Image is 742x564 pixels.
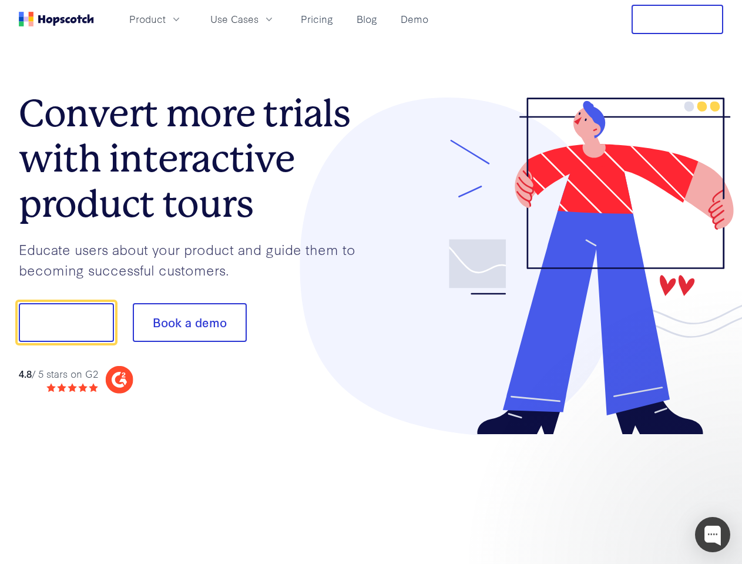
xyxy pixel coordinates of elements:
button: Show me! [19,303,114,342]
button: Product [122,9,189,29]
h1: Convert more trials with interactive product tours [19,91,371,226]
div: / 5 stars on G2 [19,367,98,381]
a: Pricing [296,9,338,29]
button: Book a demo [133,303,247,342]
button: Use Cases [203,9,282,29]
button: Free Trial [632,5,723,34]
a: Demo [396,9,433,29]
strong: 4.8 [19,367,32,380]
span: Product [129,12,166,26]
a: Blog [352,9,382,29]
p: Educate users about your product and guide them to becoming successful customers. [19,239,371,280]
span: Use Cases [210,12,258,26]
a: Home [19,12,94,26]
